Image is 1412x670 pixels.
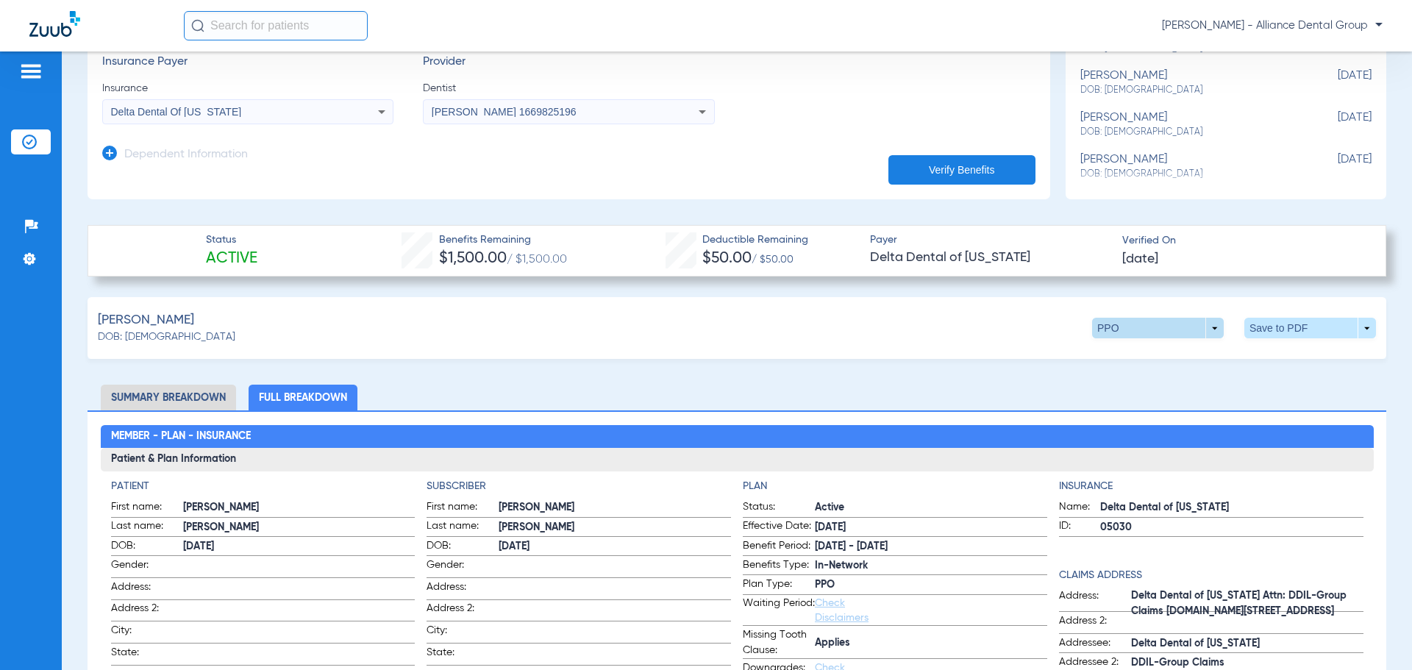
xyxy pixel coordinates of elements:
span: Addressee: [1059,635,1131,653]
span: Benefits Type: [743,557,815,575]
span: Deductible Remaining [702,232,808,248]
span: [DATE] [815,520,1047,535]
span: [PERSON_NAME] [98,311,194,329]
span: Effective Date: [743,518,815,536]
span: Delta Dental Of [US_STATE] [111,106,242,118]
span: Missing Tooth Clause: [743,627,815,658]
span: Address 2: [111,601,183,621]
span: [DATE] [1298,153,1372,180]
h4: Insurance [1059,479,1363,494]
span: Active [206,249,257,269]
span: [DATE] [1122,250,1158,268]
span: Gender: [111,557,183,577]
span: City: [427,623,499,643]
button: Verify Benefits [888,155,1035,185]
img: Zuub Logo [29,11,80,37]
span: [PERSON_NAME] [183,500,416,516]
span: DOB: [DEMOGRAPHIC_DATA] [1080,168,1298,181]
span: DOB: [427,538,499,556]
span: DOB: [111,538,183,556]
div: [PERSON_NAME] [1080,111,1298,138]
span: / $50.00 [752,254,794,265]
span: First name: [111,499,183,517]
div: [PERSON_NAME] [1080,69,1298,96]
span: Address: [1059,588,1131,612]
h3: Insurance Payer [102,55,393,70]
span: [PERSON_NAME] [499,500,731,516]
span: Last name: [427,518,499,536]
span: Gender: [427,557,499,577]
h4: Patient [111,479,416,494]
li: Full Breakdown [249,385,357,410]
span: Address: [111,580,183,599]
h4: Claims Address [1059,568,1363,583]
div: [PERSON_NAME] [1080,153,1298,180]
h3: Provider [423,55,714,70]
span: DOB: [DEMOGRAPHIC_DATA] [98,329,235,345]
span: State: [427,645,499,665]
span: Benefit Period: [743,538,815,556]
span: 05030 [1100,520,1363,535]
span: [DATE] [1298,69,1372,96]
span: / $1,500.00 [507,254,567,265]
span: City: [111,623,183,643]
h4: Subscriber [427,479,731,494]
span: Last name: [111,518,183,536]
img: Search Icon [191,19,204,32]
span: [DATE] - [DATE] [815,539,1047,555]
span: [PERSON_NAME] 1669825196 [432,106,577,118]
span: State: [111,645,183,665]
span: Insurance [102,81,393,96]
span: Waiting Period: [743,596,815,625]
h3: Dependent Information [124,148,248,163]
span: [PERSON_NAME] - Alliance Dental Group [1162,18,1383,33]
span: Name: [1059,499,1100,517]
span: Dentist [423,81,714,96]
span: [DATE] [183,539,416,555]
a: Check Disclaimers [815,598,869,623]
span: In-Network [815,558,1047,574]
span: Delta Dental of [US_STATE] Attn: DDIL-Group Claims [DOMAIN_NAME][STREET_ADDRESS] [1131,596,1363,611]
span: [DATE] [1298,111,1372,138]
span: [DATE] [499,539,731,555]
span: Delta Dental of [US_STATE] [1100,500,1363,516]
span: PPO [815,577,1047,593]
span: Delta Dental of [US_STATE] [870,249,1110,267]
span: Address 2: [427,601,499,621]
span: Verified On [1122,233,1362,249]
span: $1,500.00 [439,251,507,266]
span: Applies [815,635,1047,651]
span: $50.00 [702,251,752,266]
span: Address: [427,580,499,599]
span: DOB: [DEMOGRAPHIC_DATA] [1080,84,1298,97]
span: Benefits Remaining [439,232,567,248]
span: [PERSON_NAME] [183,520,416,535]
span: Active [815,500,1047,516]
li: Summary Breakdown [101,385,236,410]
span: Status: [743,499,815,517]
span: First name: [427,499,499,517]
span: Status [206,232,257,248]
span: Plan Type: [743,577,815,594]
span: ID: [1059,518,1100,536]
span: [PERSON_NAME] [499,520,731,535]
span: Payer [870,232,1110,248]
h4: Plan [743,479,1047,494]
h3: Patient & Plan Information [101,448,1374,471]
h2: Member - Plan - Insurance [101,425,1374,449]
span: Delta Dental of [US_STATE] [1131,636,1363,652]
span: Address 2: [1059,613,1131,633]
input: Search for patients [184,11,368,40]
img: hamburger-icon [19,63,43,80]
button: PPO [1092,318,1224,338]
button: Save to PDF [1244,318,1376,338]
span: DOB: [DEMOGRAPHIC_DATA] [1080,126,1298,139]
